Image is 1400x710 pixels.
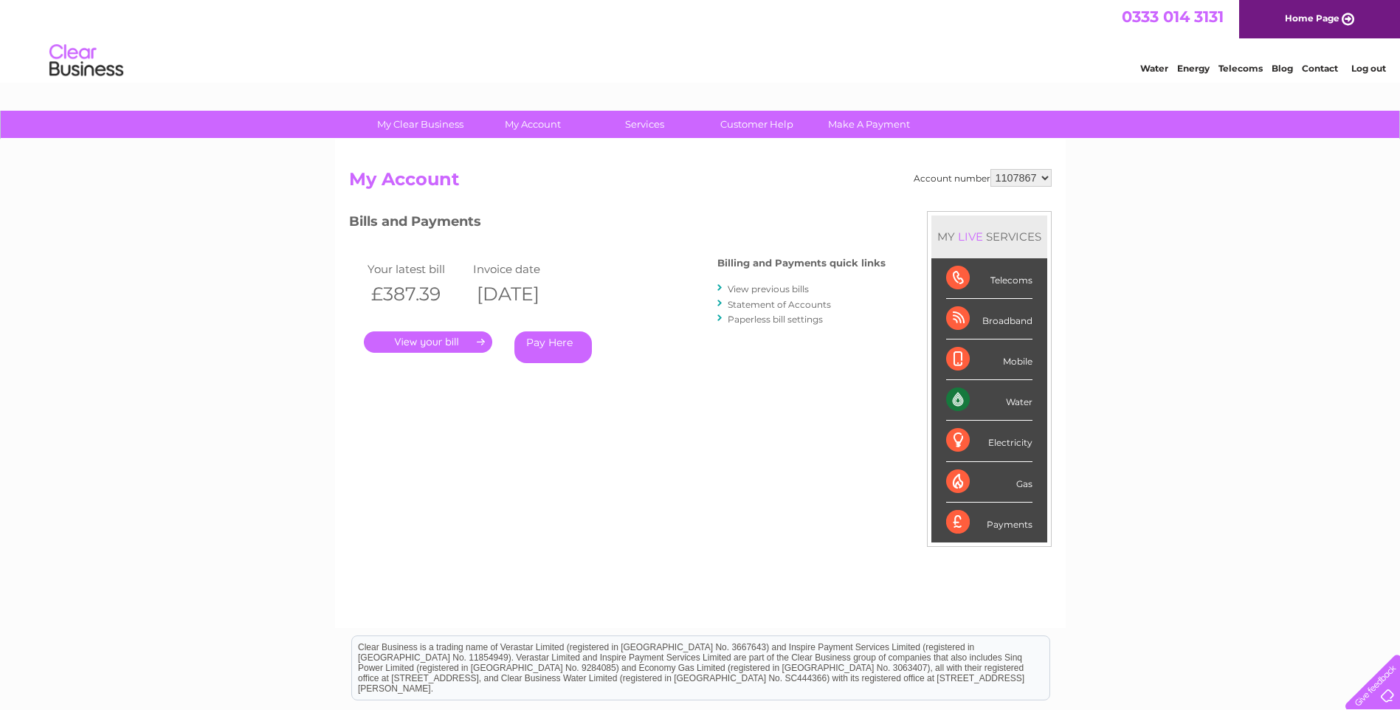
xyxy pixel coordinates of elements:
[1351,63,1386,74] a: Log out
[364,331,492,353] a: .
[364,279,470,309] th: £387.39
[696,111,818,138] a: Customer Help
[472,111,593,138] a: My Account
[1177,63,1210,74] a: Energy
[946,258,1032,299] div: Telecoms
[931,216,1047,258] div: MY SERVICES
[1272,63,1293,74] a: Blog
[946,380,1032,421] div: Water
[49,38,124,83] img: logo.png
[946,299,1032,340] div: Broadband
[946,421,1032,461] div: Electricity
[584,111,706,138] a: Services
[469,259,576,279] td: Invoice date
[728,314,823,325] a: Paperless bill settings
[359,111,481,138] a: My Clear Business
[352,8,1049,72] div: Clear Business is a trading name of Verastar Limited (registered in [GEOGRAPHIC_DATA] No. 3667643...
[1302,63,1338,74] a: Contact
[946,462,1032,503] div: Gas
[914,169,1052,187] div: Account number
[808,111,930,138] a: Make A Payment
[349,211,886,237] h3: Bills and Payments
[946,503,1032,542] div: Payments
[514,331,592,363] a: Pay Here
[717,258,886,269] h4: Billing and Payments quick links
[349,169,1052,197] h2: My Account
[946,340,1032,380] div: Mobile
[1122,7,1224,26] a: 0333 014 3131
[364,259,470,279] td: Your latest bill
[955,230,986,244] div: LIVE
[728,299,831,310] a: Statement of Accounts
[728,283,809,294] a: View previous bills
[1140,63,1168,74] a: Water
[1218,63,1263,74] a: Telecoms
[469,279,576,309] th: [DATE]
